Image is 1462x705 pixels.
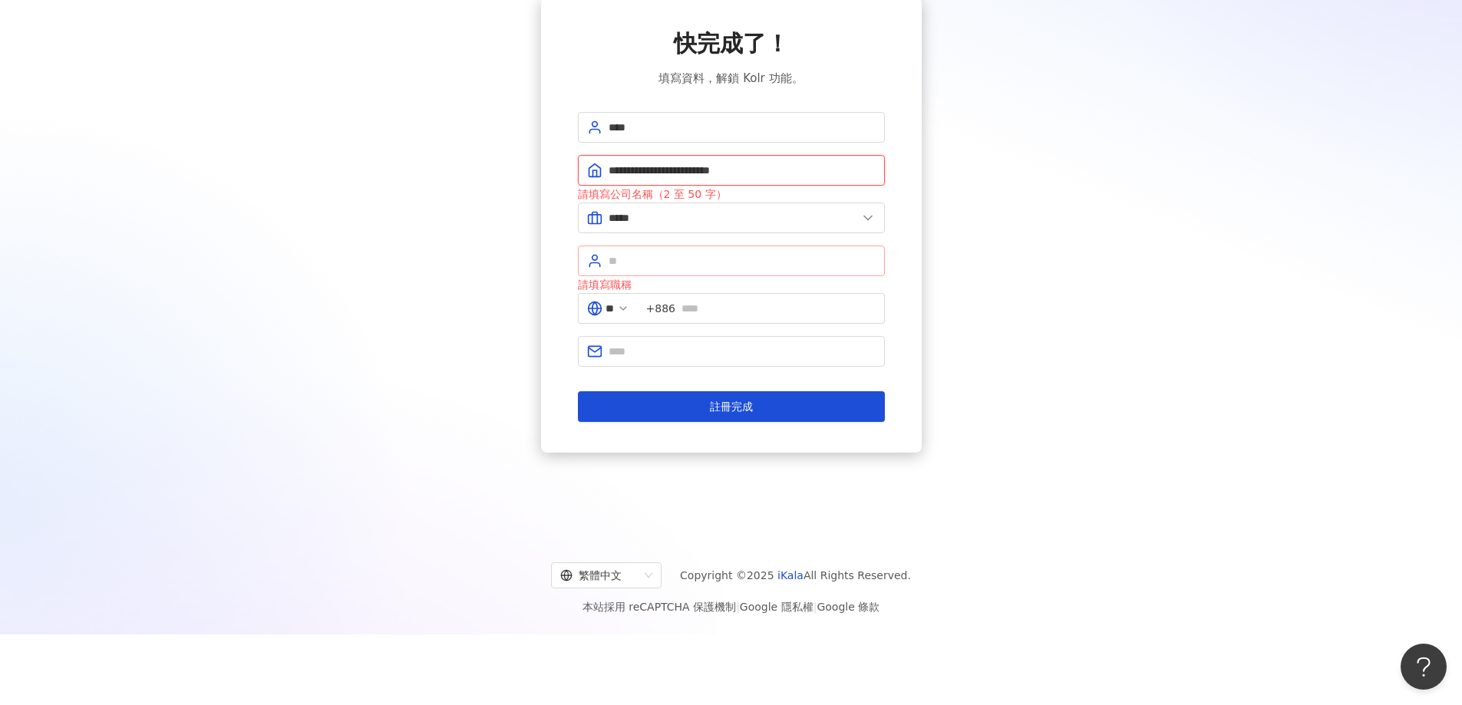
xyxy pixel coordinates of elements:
span: 本站採用 reCAPTCHA 保護機制 [582,598,880,616]
span: 註冊完成 [710,400,753,413]
div: 繁體中文 [560,563,639,588]
a: Google 隱私權 [740,601,814,613]
span: +886 [646,300,675,317]
span: | [814,601,817,613]
span: Copyright © 2025 All Rights Reserved. [680,566,911,585]
a: Google 條款 [817,601,880,613]
button: 註冊完成 [578,391,885,422]
div: 請填寫職稱 [578,276,885,293]
iframe: Help Scout Beacon - Open [1401,644,1447,690]
span: 快完成了！ [674,28,789,60]
span: | [736,601,740,613]
a: iKala [777,569,804,581]
div: 請填寫公司名稱（2 至 50 字） [578,186,885,203]
span: 填寫資料，解鎖 Kolr 功能。 [658,69,803,87]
